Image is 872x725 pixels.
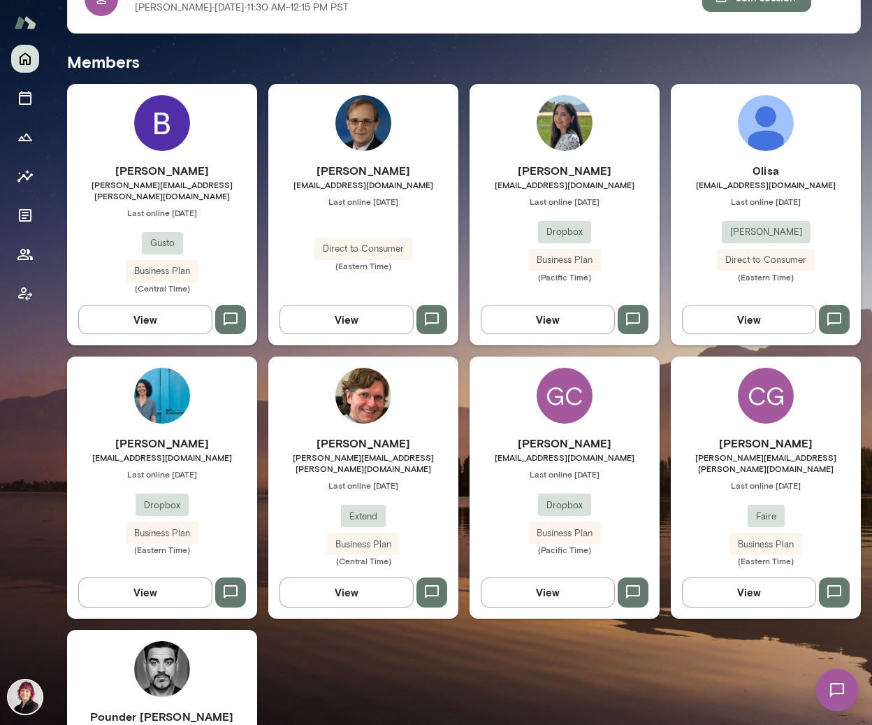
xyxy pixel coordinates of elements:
span: [EMAIL_ADDRESS][DOMAIN_NAME] [470,179,660,190]
h6: [PERSON_NAME] [470,435,660,452]
h6: Pounder [PERSON_NAME] [67,708,257,725]
button: View [78,305,212,334]
button: View [481,305,615,334]
span: Last online [DATE] [671,480,861,491]
button: Growth Plan [11,123,39,151]
span: Business Plan [729,538,802,552]
span: [PERSON_NAME][EMAIL_ADDRESS][PERSON_NAME][DOMAIN_NAME] [67,179,257,201]
img: Jonathan Sims [335,368,391,424]
img: Mento [14,9,36,36]
span: Last online [DATE] [67,468,257,480]
img: Bethany Schwanke [134,95,190,151]
button: Documents [11,201,39,229]
span: (Eastern Time) [671,555,861,566]
span: (Eastern Time) [268,260,458,271]
span: (Central Time) [268,555,458,566]
span: Direct to Consumer [314,242,412,256]
span: Faire [748,510,785,524]
span: (Pacific Time) [470,544,660,555]
button: Sessions [11,84,39,112]
span: Business Plan [126,264,198,278]
span: Last online [DATE] [671,196,861,207]
h6: [PERSON_NAME] [67,435,257,452]
span: [EMAIL_ADDRESS][DOMAIN_NAME] [67,452,257,463]
span: [PERSON_NAME][EMAIL_ADDRESS][PERSON_NAME][DOMAIN_NAME] [268,452,458,474]
span: Direct to Consumer [717,253,815,267]
span: Business Plan [126,526,198,540]
button: Home [11,45,39,73]
span: Gusto [142,236,183,250]
button: Insights [11,162,39,190]
span: Business Plan [528,253,601,267]
span: Business Plan [327,538,400,552]
img: Pounder Baehr [134,641,190,697]
div: GC [537,368,593,424]
span: [EMAIL_ADDRESS][DOMAIN_NAME] [470,452,660,463]
h6: [PERSON_NAME] [268,162,458,179]
button: Members [11,241,39,268]
h6: [PERSON_NAME] [67,162,257,179]
span: Extend [341,510,386,524]
span: [PERSON_NAME][EMAIL_ADDRESS][PERSON_NAME][DOMAIN_NAME] [671,452,861,474]
span: Last online [DATE] [67,207,257,218]
img: Alexandra Brown [134,368,190,424]
span: (Eastern Time) [67,544,257,555]
h6: [PERSON_NAME] [470,162,660,179]
span: [PERSON_NAME] [722,225,811,239]
button: View [279,305,414,334]
span: [EMAIL_ADDRESS][DOMAIN_NAME] [671,179,861,190]
button: View [279,577,414,607]
span: Last online [DATE] [470,196,660,207]
img: Richard Teel [335,95,391,151]
span: Last online [DATE] [470,468,660,480]
span: Last online [DATE] [268,480,458,491]
span: (Pacific Time) [470,271,660,282]
span: Dropbox [538,225,591,239]
img: Mana Sadeghi [537,95,593,151]
span: Dropbox [538,498,591,512]
h5: Members [67,50,861,73]
h6: [PERSON_NAME] [268,435,458,452]
span: Dropbox [136,498,189,512]
h6: 0lisa [671,162,861,179]
span: [EMAIL_ADDRESS][DOMAIN_NAME] [268,179,458,190]
span: Last online [DATE] [268,196,458,207]
span: (Central Time) [67,282,257,294]
button: Client app [11,280,39,308]
img: Leigh Allen-Arredondo [8,680,42,714]
div: CG [738,368,794,424]
h6: [PERSON_NAME] [671,435,861,452]
span: Business Plan [528,526,601,540]
button: View [682,577,816,607]
button: View [682,305,816,334]
button: View [78,577,212,607]
img: 0lisa [738,95,794,151]
p: [PERSON_NAME] · [DATE] · 11:30 AM-12:15 PM PST [135,1,349,15]
span: (Eastern Time) [671,271,861,282]
button: View [481,577,615,607]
